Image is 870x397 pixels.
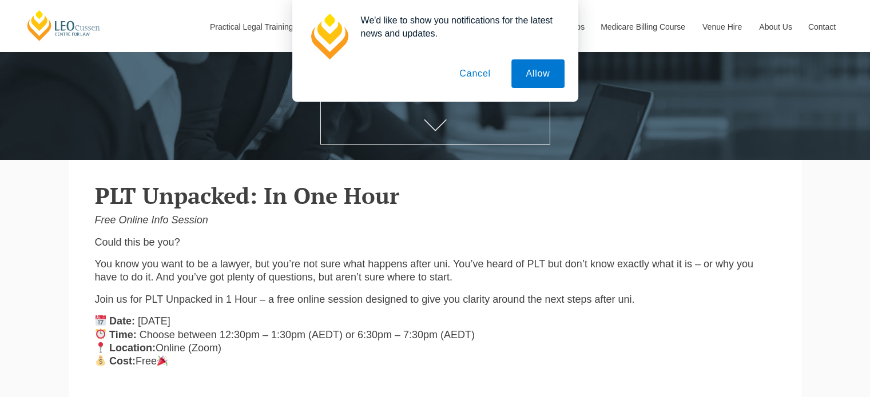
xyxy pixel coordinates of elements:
[95,315,776,368] p: Online (Zoom) Free
[157,355,168,366] img: 🎉
[95,293,776,306] p: Join us for PLT Unpacked in 1 Hour – a free online session designed to give you clarity around th...
[95,236,776,249] p: Could this be you?
[109,329,137,340] strong: Time:
[96,355,106,366] img: 💰
[138,315,170,327] span: [DATE]
[95,180,399,210] strong: PLT Unpacked: In One Hour
[95,214,208,226] i: Free Online Info Session
[445,59,505,88] button: Cancel
[96,342,106,352] img: 📍
[109,342,156,354] strong: Location:
[511,59,564,88] button: Allow
[109,315,135,327] strong: Date:
[96,328,106,339] img: ⏰
[109,355,136,367] strong: Cost:
[352,14,565,40] div: We'd like to show you notifications for the latest news and updates.
[95,258,776,284] p: You know you want to be a lawyer, but you’re not sure what happens after uni. You’ve heard of PLT...
[306,14,352,59] img: notification icon
[140,329,475,340] span: Choose between 12:30pm – 1:30pm (AEDT) or 6:30pm – 7:30pm (AEDT)
[96,315,106,326] img: 📅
